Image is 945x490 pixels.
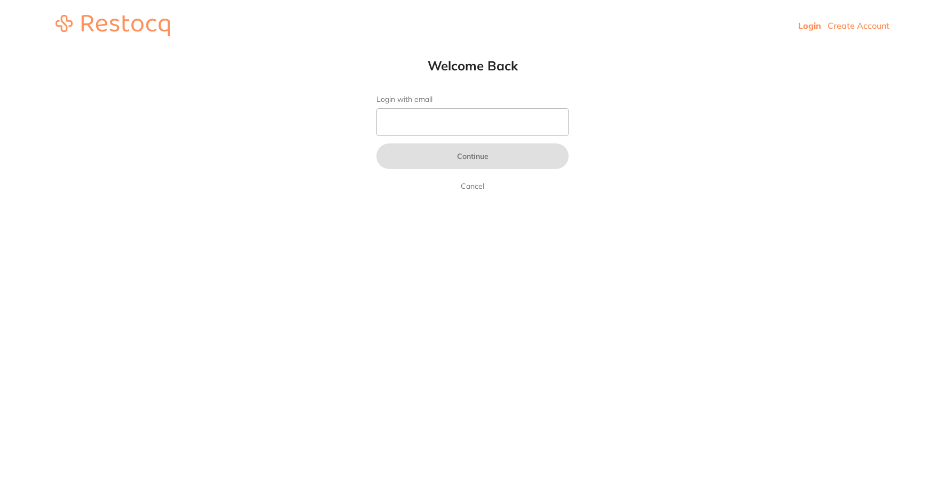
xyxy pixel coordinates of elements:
[828,20,889,31] a: Create Account
[798,20,821,31] a: Login
[376,95,569,104] label: Login with email
[56,15,170,36] img: restocq_logo.svg
[459,180,486,192] a: Cancel
[355,58,590,74] h1: Welcome Back
[376,143,569,169] button: Continue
